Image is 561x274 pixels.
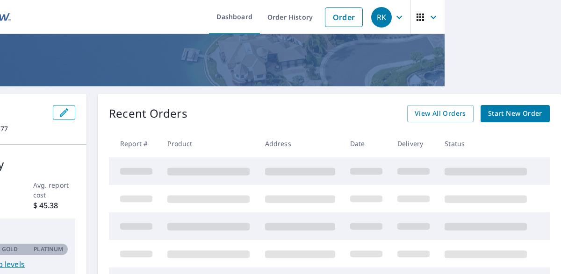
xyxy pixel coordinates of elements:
th: Report # [109,130,160,157]
span: View All Orders [415,108,466,119]
th: Status [437,130,534,157]
p: Platinum [34,245,63,253]
a: Start New Order [481,105,550,122]
th: Date [343,130,390,157]
span: Start New Order [488,108,542,119]
th: Product [160,130,257,157]
p: $ 45.38 [33,200,76,211]
a: Order [325,7,363,27]
a: View All Orders [407,105,474,122]
th: Address [258,130,343,157]
p: Gold [2,245,18,253]
th: Delivery [390,130,437,157]
p: Recent Orders [109,105,187,122]
div: RK [371,7,392,28]
p: Avg. report cost [33,180,76,200]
